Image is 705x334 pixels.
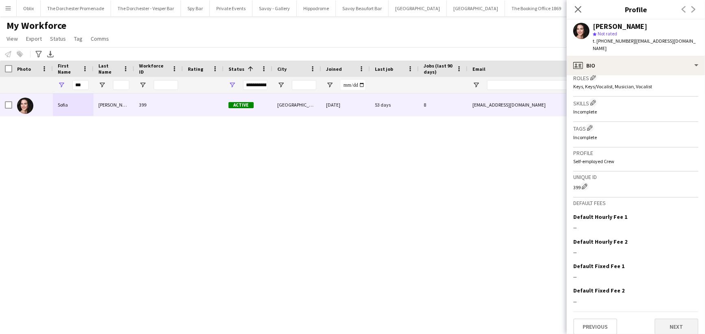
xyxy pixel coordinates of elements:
a: Export [23,33,45,44]
span: Last job [375,66,393,72]
app-action-btn: Advanced filters [34,49,44,59]
span: Joined [326,66,342,72]
span: Photo [17,66,31,72]
h3: Skills [573,98,698,107]
h3: Default fees [573,199,698,207]
span: t. [PHONE_NUMBER] [593,38,635,44]
p: Incomplete [573,109,698,115]
span: | [EMAIL_ADDRESS][DOMAIN_NAME] [593,38,696,51]
button: Oblix [17,0,41,16]
h3: Profile [567,4,705,15]
span: Rating [188,66,203,72]
button: [GEOGRAPHIC_DATA] [447,0,505,16]
span: Keys, Keys/Vocalist, Musician, Vocalist [573,83,652,90]
div: Bio [567,56,705,75]
div: [EMAIL_ADDRESS][DOMAIN_NAME] [468,94,630,116]
button: Open Filter Menu [58,81,65,89]
p: Self-employed Crew [573,158,698,164]
img: Sofia Kirwan-Baez [17,98,33,114]
button: The Dorchester Promenade [41,0,111,16]
span: My Workforce [7,20,66,32]
button: The Booking Office 1869 [505,0,568,16]
input: Joined Filter Input [341,80,365,90]
span: Jobs (last 90 days) [424,63,453,75]
button: [GEOGRAPHIC_DATA] [389,0,447,16]
input: Last Name Filter Input [113,80,129,90]
span: Active [228,102,254,108]
div: -- [573,249,698,256]
app-action-btn: Export XLSX [46,49,55,59]
h3: Default Hourly Fee 1 [573,213,627,220]
span: Not rated [598,31,617,37]
input: City Filter Input [292,80,316,90]
input: Email Filter Input [487,80,625,90]
div: 399 [134,94,183,116]
span: Export [26,35,42,42]
button: Open Filter Menu [472,81,480,89]
button: Open Filter Menu [326,81,333,89]
div: [GEOGRAPHIC_DATA] [272,94,321,116]
div: 399 [573,182,698,190]
h3: Profile [573,149,698,157]
button: Open Filter Menu [98,81,106,89]
div: 53 days [370,94,419,116]
span: Email [472,66,485,72]
button: Open Filter Menu [228,81,236,89]
button: Private Events [210,0,252,16]
a: Tag [71,33,86,44]
span: Tag [74,35,83,42]
p: Incomplete [573,134,698,140]
span: Status [50,35,66,42]
div: 8 [419,94,468,116]
div: [DATE] [321,94,370,116]
h3: Default Fixed Fee 1 [573,262,624,270]
div: -- [573,273,698,280]
input: Workforce ID Filter Input [154,80,178,90]
button: Spy Bar [181,0,210,16]
h3: Default Hourly Fee 2 [573,238,627,245]
span: Last Name [98,63,120,75]
span: View [7,35,18,42]
h3: Tags [573,124,698,132]
div: [PERSON_NAME] [593,23,647,30]
h3: Roles [573,73,698,82]
h3: Default Fixed Fee 2 [573,287,624,294]
button: Open Filter Menu [139,81,146,89]
span: Workforce ID [139,63,168,75]
div: [PERSON_NAME] [94,94,134,116]
div: Sofia [53,94,94,116]
button: Hippodrome [297,0,336,16]
button: Savoy - Gallery [252,0,297,16]
div: -- [573,224,698,231]
a: Comms [87,33,112,44]
button: Savoy Beaufort Bar [336,0,389,16]
div: -- [573,298,698,305]
a: View [3,33,21,44]
button: Open Filter Menu [277,81,285,89]
h3: Unique ID [573,173,698,181]
button: The Dorchester - Vesper Bar [111,0,181,16]
span: First Name [58,63,79,75]
span: Comms [91,35,109,42]
a: Status [47,33,69,44]
span: City [277,66,287,72]
span: Status [228,66,244,72]
input: First Name Filter Input [72,80,89,90]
